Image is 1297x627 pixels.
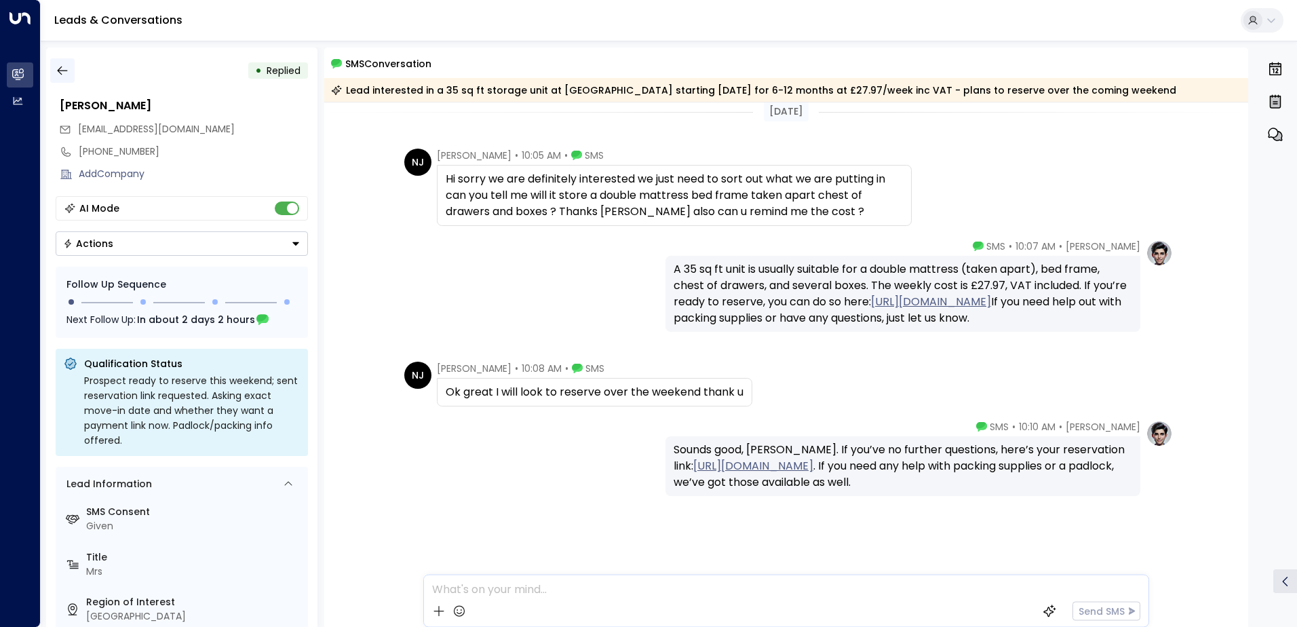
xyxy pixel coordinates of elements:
[86,550,303,565] label: Title
[84,357,300,370] p: Qualification Status
[79,167,308,181] div: AddCompany
[693,458,813,474] a: [URL][DOMAIN_NAME]
[79,202,119,215] div: AI Mode
[255,58,262,83] div: •
[56,231,308,256] div: Button group with a nested menu
[565,362,568,375] span: •
[79,145,308,159] div: [PHONE_NUMBER]
[522,149,561,162] span: 10:05 AM
[585,149,604,162] span: SMS
[1066,240,1140,253] span: [PERSON_NAME]
[78,122,235,136] span: natalieboyadji@hotmail.com
[331,83,1176,97] div: Lead interested in a 35 sq ft storage unit at [GEOGRAPHIC_DATA] starting [DATE] for 6-12 months a...
[437,149,511,162] span: [PERSON_NAME]
[404,149,431,176] div: NJ
[437,362,511,375] span: [PERSON_NAME]
[60,98,308,114] div: [PERSON_NAME]
[1066,420,1140,434] span: [PERSON_NAME]
[86,595,303,609] label: Region of Interest
[54,12,182,28] a: Leads & Conversations
[62,477,152,491] div: Lead Information
[515,149,518,162] span: •
[986,240,1005,253] span: SMS
[345,56,431,71] span: SMS Conversation
[1012,420,1015,434] span: •
[446,171,903,220] div: Hi sorry we are definitely interested we just need to sort out what we are putting in can you tel...
[1059,240,1062,253] span: •
[1146,420,1173,447] img: profile-logo.png
[1009,240,1012,253] span: •
[1059,420,1062,434] span: •
[522,362,562,375] span: 10:08 AM
[1015,240,1056,253] span: 10:07 AM
[404,362,431,389] div: NJ
[86,505,303,519] label: SMS Consent
[56,231,308,256] button: Actions
[764,102,809,121] div: [DATE]
[84,373,300,448] div: Prospect ready to reserve this weekend; sent reservation link requested. Asking exact move-in dat...
[78,122,235,136] span: [EMAIL_ADDRESS][DOMAIN_NAME]
[66,312,297,327] div: Next Follow Up:
[63,237,113,250] div: Actions
[1019,420,1056,434] span: 10:10 AM
[66,278,297,292] div: Follow Up Sequence
[86,565,303,579] div: Mrs
[990,420,1009,434] span: SMS
[871,294,991,310] a: [URL][DOMAIN_NAME]
[446,384,743,400] div: Ok great I will look to reserve over the weekend thank u
[585,362,604,375] span: SMS
[267,64,301,77] span: Replied
[674,442,1132,491] div: Sounds good, [PERSON_NAME]. If you’ve no further questions, here’s your reservation link: . If yo...
[515,362,518,375] span: •
[137,312,255,327] span: In about 2 days 2 hours
[674,261,1132,326] div: A 35 sq ft unit is usually suitable for a double mattress (taken apart), bed frame, chest of draw...
[564,149,568,162] span: •
[86,519,303,533] div: Given
[86,609,303,624] div: [GEOGRAPHIC_DATA]
[1146,240,1173,267] img: profile-logo.png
